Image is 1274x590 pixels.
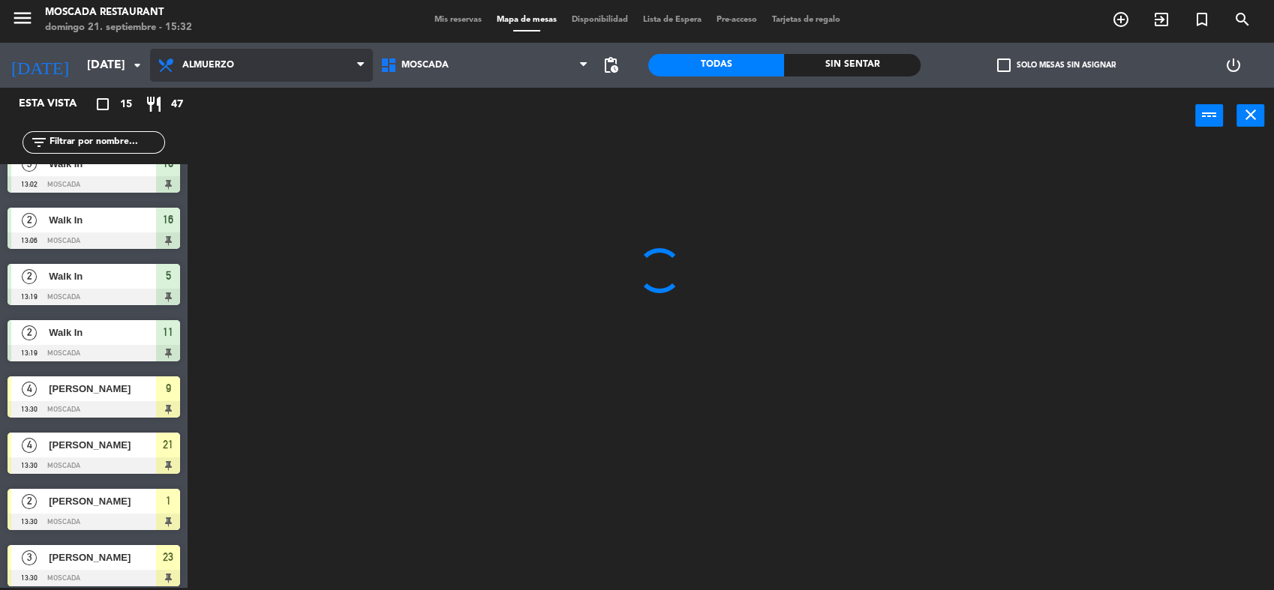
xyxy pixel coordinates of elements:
[784,54,920,76] div: Sin sentar
[120,96,132,113] span: 15
[49,212,156,228] span: Walk In
[22,438,37,453] span: 4
[163,154,173,172] span: 10
[49,550,156,565] span: [PERSON_NAME]
[635,16,709,24] span: Lista de Espera
[49,437,156,453] span: [PERSON_NAME]
[49,325,156,340] span: Walk In
[1195,104,1223,127] button: power_input
[22,325,37,340] span: 2
[11,7,34,34] button: menu
[1242,106,1260,124] i: close
[22,494,37,509] span: 2
[163,323,173,341] span: 11
[401,60,449,70] span: Moscada
[128,56,146,74] i: arrow_drop_down
[427,16,489,24] span: Mis reservas
[94,95,112,113] i: crop_square
[709,16,765,24] span: Pre-acceso
[997,58,1116,72] label: Solo mesas sin asignar
[1152,10,1170,28] i: exit_to_app
[48,134,164,151] input: Filtrar por nombre...
[1193,10,1211,28] i: turned_in_not
[49,156,156,172] span: Walk In
[49,493,156,509] span: [PERSON_NAME]
[1112,10,1130,28] i: add_circle_outline
[765,16,848,24] span: Tarjetas de regalo
[648,54,784,76] div: Todas
[22,382,37,397] span: 4
[602,56,620,74] span: pending_actions
[171,96,183,113] span: 47
[166,492,171,510] span: 1
[22,157,37,172] span: 3
[1200,106,1218,124] i: power_input
[163,211,173,229] span: 16
[163,548,173,566] span: 23
[564,16,635,24] span: Disponibilidad
[1236,104,1264,127] button: close
[1233,10,1251,28] i: search
[49,268,156,284] span: Walk In
[489,16,564,24] span: Mapa de mesas
[22,550,37,565] span: 3
[145,95,163,113] i: restaurant
[45,20,192,35] div: domingo 21. septiembre - 15:32
[166,379,171,397] span: 9
[163,436,173,454] span: 21
[166,267,171,285] span: 5
[182,60,234,70] span: Almuerzo
[22,213,37,228] span: 2
[8,95,108,113] div: Esta vista
[997,58,1011,72] span: check_box_outline_blank
[30,133,48,151] i: filter_list
[45,5,192,20] div: Moscada Restaurant
[11,7,34,29] i: menu
[1224,56,1242,74] i: power_settings_new
[49,381,156,397] span: [PERSON_NAME]
[22,269,37,284] span: 2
